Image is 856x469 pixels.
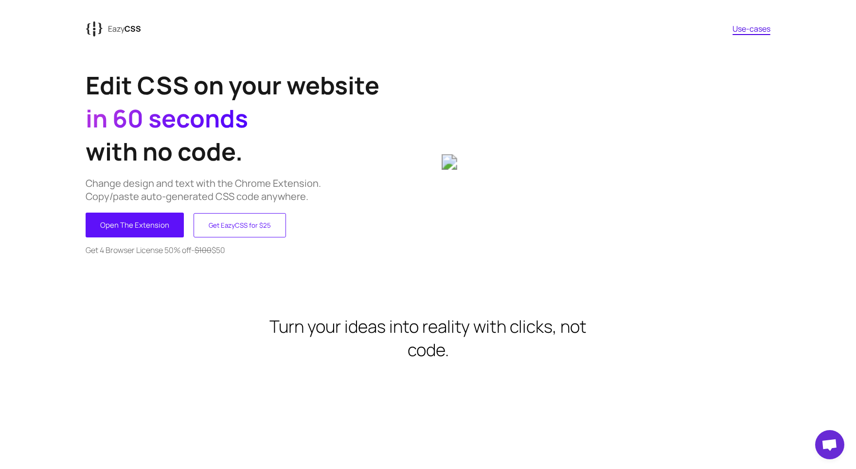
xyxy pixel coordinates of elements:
a: {{EazyCSS [86,18,141,39]
strike: $100 [195,245,212,255]
img: 6b047dab-316a-43c3-9607-f359b430237e_aasl3q.gif [442,154,770,170]
div: Open chat [815,430,844,459]
h2: Turn your ideas into reality with clicks, not code. [257,315,599,361]
tspan: { [95,22,103,37]
p: Eazy [108,23,141,34]
span: Get 4 Browser License 50% off [86,245,191,255]
h1: Edit CSS on your website with no code. [86,69,428,168]
span: CSS [125,23,141,34]
p: - $50 [86,245,428,255]
button: Open The Extension [86,213,184,237]
a: Use-cases [732,23,770,34]
button: Get EazyCSS for $25 [194,213,286,237]
tspan: { [86,20,93,36]
span: in 60 seconds [86,102,248,135]
p: Change design and text with the Chrome Extension. Copy/paste auto-generated CSS code anywhere. [86,177,428,203]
